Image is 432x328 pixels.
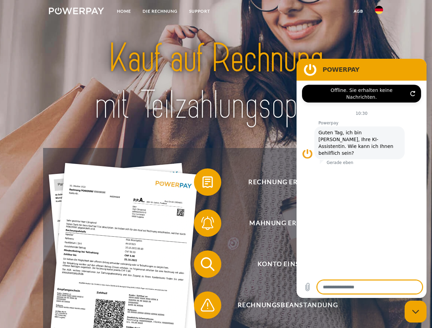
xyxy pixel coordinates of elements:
[199,174,216,191] img: qb_bill.svg
[183,5,216,17] a: SUPPORT
[375,6,383,14] img: de
[194,209,372,237] button: Mahnung erhalten?
[204,291,371,319] span: Rechnungsbeanstandung
[348,5,369,17] a: agb
[204,209,371,237] span: Mahnung erhalten?
[405,301,427,323] iframe: Schaltfläche zum Öffnen des Messaging-Fensters; Konversation läuft
[199,256,216,273] img: qb_search.svg
[199,297,216,314] img: qb_warning.svg
[194,168,372,196] button: Rechnung erhalten?
[204,168,371,196] span: Rechnung erhalten?
[137,5,183,17] a: DIE RECHNUNG
[194,291,372,319] button: Rechnungsbeanstandung
[199,215,216,232] img: qb_bell.svg
[65,33,367,131] img: title-powerpay_de.svg
[49,8,104,14] img: logo-powerpay-white.svg
[297,59,427,298] iframe: Messaging-Fenster
[204,250,371,278] span: Konto einsehen
[111,5,137,17] a: Home
[194,250,372,278] button: Konto einsehen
